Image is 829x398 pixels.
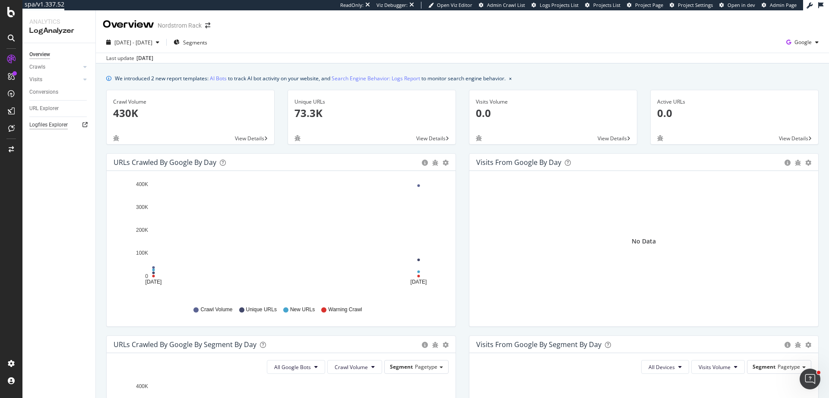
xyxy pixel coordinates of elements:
[476,106,630,120] p: 0.0
[432,342,438,348] div: bug
[778,363,800,370] span: Pagetype
[136,181,148,187] text: 400K
[145,273,148,279] text: 0
[753,363,775,370] span: Segment
[422,342,428,348] div: circle-info
[785,160,791,166] div: circle-info
[170,35,211,49] button: Segments
[29,88,58,97] div: Conversions
[267,360,325,374] button: All Google Bots
[443,160,449,166] div: gear
[443,342,449,348] div: gear
[762,2,797,9] a: Admin Page
[29,120,89,130] a: Logfiles Explorer
[103,17,154,32] div: Overview
[136,250,148,256] text: 100K
[728,2,755,8] span: Open in dev
[779,135,808,142] span: View Details
[507,72,514,85] button: close banner
[476,158,561,167] div: Visits from Google by day
[113,106,268,120] p: 430K
[805,160,811,166] div: gear
[114,39,152,46] span: [DATE] - [DATE]
[593,2,620,8] span: Projects List
[377,2,408,9] div: Viz Debugger:
[29,63,45,72] div: Crawls
[657,98,812,106] div: Active URLs
[657,106,812,120] p: 0.0
[294,135,301,141] div: bug
[532,2,579,9] a: Logs Projects List
[29,50,50,59] div: Overview
[794,38,812,46] span: Google
[770,2,797,8] span: Admin Page
[678,2,713,8] span: Project Settings
[805,342,811,348] div: gear
[783,35,822,49] button: Google
[540,2,579,8] span: Logs Projects List
[415,363,437,370] span: Pagetype
[432,160,438,166] div: bug
[476,98,630,106] div: Visits Volume
[115,74,506,83] div: We introduced 2 new report templates: to track AI bot activity on your website, and to monitor se...
[476,340,601,349] div: Visits from Google By Segment By Day
[183,39,207,46] span: Segments
[328,306,362,313] span: Warning Crawl
[416,135,446,142] span: View Details
[422,160,428,166] div: circle-info
[691,360,745,374] button: Visits Volume
[476,135,482,141] div: bug
[113,98,268,106] div: Crawl Volume
[146,279,162,285] text: [DATE]
[635,2,663,8] span: Project Page
[235,135,264,142] span: View Details
[246,306,277,313] span: Unique URLs
[114,340,256,349] div: URLs Crawled by Google By Segment By Day
[649,363,675,371] span: All Devices
[114,178,446,298] svg: A chart.
[200,306,232,313] span: Crawl Volume
[136,227,148,233] text: 200K
[670,2,713,9] a: Project Settings
[29,104,89,113] a: URL Explorer
[210,74,227,83] a: AI Bots
[106,74,819,83] div: info banner
[29,17,89,26] div: Analytics
[340,2,364,9] div: ReadOnly:
[29,88,89,97] a: Conversions
[29,50,89,59] a: Overview
[437,2,472,8] span: Open Viz Editor
[294,106,449,120] p: 73.3K
[335,363,368,371] span: Crawl Volume
[699,363,731,371] span: Visits Volume
[641,360,689,374] button: All Devices
[290,306,315,313] span: New URLs
[795,160,801,166] div: bug
[719,2,755,9] a: Open in dev
[585,2,620,9] a: Projects List
[136,204,148,210] text: 300K
[800,369,820,389] iframe: Intercom live chat
[390,363,413,370] span: Segment
[106,54,153,62] div: Last update
[479,2,525,9] a: Admin Crawl List
[627,2,663,9] a: Project Page
[29,104,59,113] div: URL Explorer
[294,98,449,106] div: Unique URLs
[29,75,81,84] a: Visits
[29,120,68,130] div: Logfiles Explorer
[103,35,163,49] button: [DATE] - [DATE]
[795,342,801,348] div: bug
[113,135,119,141] div: bug
[632,237,656,246] div: No Data
[657,135,663,141] div: bug
[29,26,89,36] div: LogAnalyzer
[428,2,472,9] a: Open Viz Editor
[114,158,216,167] div: URLs Crawled by Google by day
[136,54,153,62] div: [DATE]
[785,342,791,348] div: circle-info
[274,363,311,371] span: All Google Bots
[158,21,202,30] div: Nordstrom Rack
[205,22,210,28] div: arrow-right-arrow-left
